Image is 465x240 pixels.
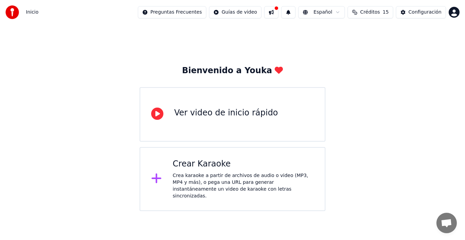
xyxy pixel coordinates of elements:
div: Bienvenido a Youka [182,65,283,76]
span: Créditos [360,9,380,16]
span: Inicio [26,9,38,16]
button: Preguntas Frecuentes [138,6,206,18]
div: Crear Karaoke [173,159,314,170]
button: Configuración [396,6,446,18]
div: Ver video de inicio rápido [174,108,278,118]
span: 15 [383,9,389,16]
div: Configuración [408,9,442,16]
div: Crea karaoke a partir de archivos de audio o video (MP3, MP4 y más), o pega una URL para generar ... [173,172,314,199]
nav: breadcrumb [26,9,38,16]
img: youka [5,5,19,19]
a: Chat abierto [436,213,457,233]
button: Créditos15 [348,6,393,18]
button: Guías de video [209,6,261,18]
